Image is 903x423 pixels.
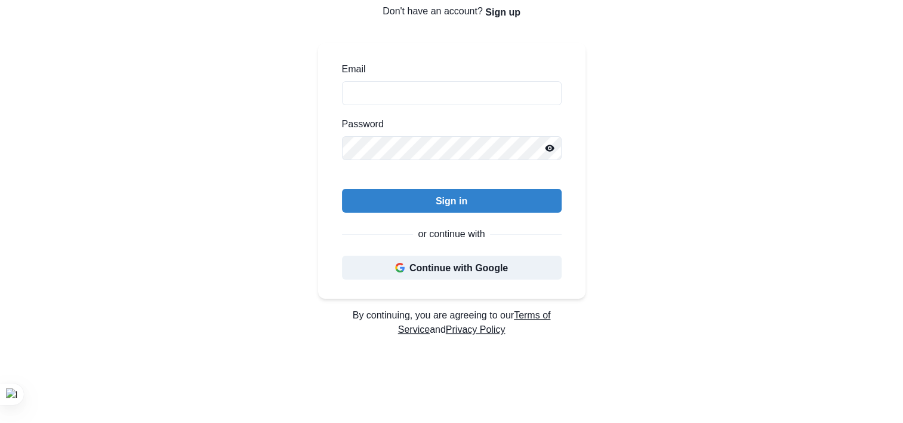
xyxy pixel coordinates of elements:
label: Email [342,62,554,76]
button: Continue with Google [342,256,562,280]
a: Privacy Policy [446,324,506,335]
button: Sign in [342,189,562,213]
p: or continue with [418,227,485,241]
label: Password [342,117,554,131]
p: By continuing, you are agreeing to our and [318,308,585,337]
button: Reveal password [538,136,562,160]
